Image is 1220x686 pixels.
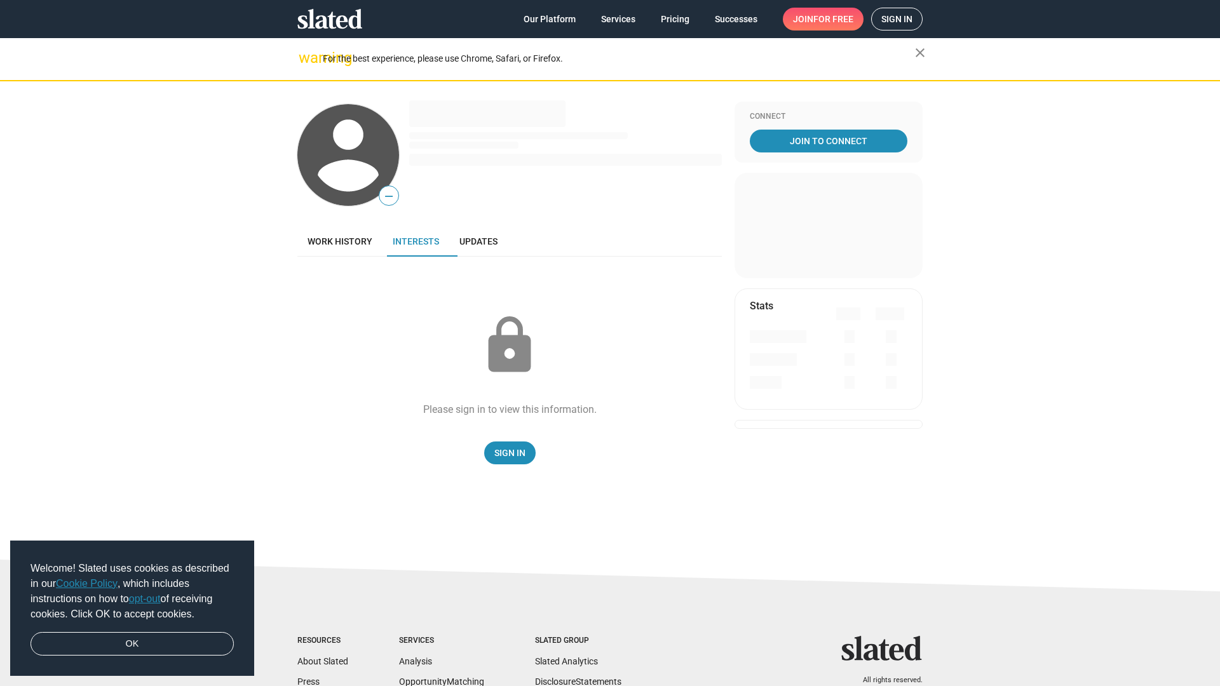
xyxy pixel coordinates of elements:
a: Our Platform [513,8,586,30]
span: Updates [459,236,498,246]
span: Join [793,8,853,30]
span: Successes [715,8,757,30]
a: About Slated [297,656,348,666]
div: cookieconsent [10,541,254,676]
a: Services [591,8,646,30]
span: for free [813,8,853,30]
a: Joinfor free [783,8,864,30]
span: Sign In [494,441,525,464]
mat-card-title: Stats [750,299,773,313]
span: Join To Connect [752,130,905,152]
span: Our Platform [524,8,576,30]
span: Sign in [881,8,912,30]
mat-icon: warning [299,50,314,65]
span: Interests [393,236,439,246]
a: Cookie Policy [56,578,118,589]
a: Interests [383,226,449,257]
span: — [379,188,398,205]
a: Pricing [651,8,700,30]
span: Work history [308,236,372,246]
a: Work history [297,226,383,257]
span: Services [601,8,635,30]
a: Slated Analytics [535,656,598,666]
mat-icon: close [912,45,928,60]
div: Resources [297,636,348,646]
div: Please sign in to view this information. [423,403,597,416]
span: Welcome! Slated uses cookies as described in our , which includes instructions on how to of recei... [30,561,234,622]
a: Analysis [399,656,432,666]
span: Pricing [661,8,689,30]
a: Successes [705,8,768,30]
a: Updates [449,226,508,257]
div: Slated Group [535,636,621,646]
a: Sign in [871,8,923,30]
div: Connect [750,112,907,122]
a: Sign In [484,441,536,464]
div: Services [399,636,484,646]
a: dismiss cookie message [30,632,234,656]
mat-icon: lock [478,314,541,377]
div: For the best experience, please use Chrome, Safari, or Firefox. [323,50,915,67]
a: opt-out [129,593,161,604]
a: Join To Connect [750,130,907,152]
